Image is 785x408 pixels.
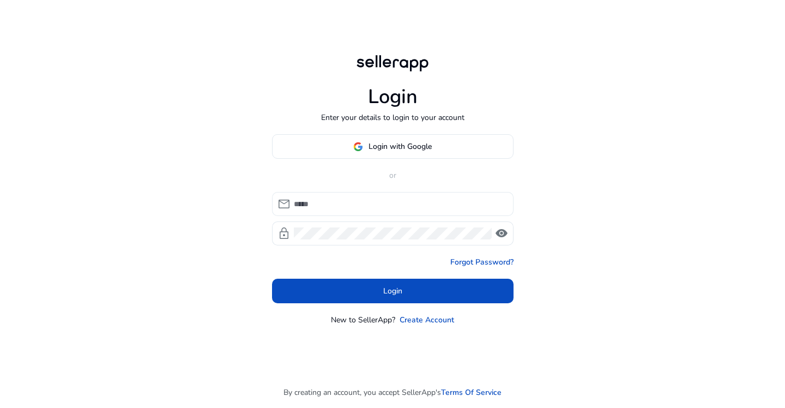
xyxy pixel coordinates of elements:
p: or [272,170,514,181]
span: Login with Google [369,141,432,152]
a: Terms Of Service [441,387,502,398]
h1: Login [368,85,418,109]
span: visibility [495,227,508,240]
img: google-logo.svg [353,142,363,152]
span: Login [383,285,402,297]
button: Login [272,279,514,303]
p: New to SellerApp? [331,314,395,326]
a: Create Account [400,314,454,326]
button: Login with Google [272,134,514,159]
p: Enter your details to login to your account [321,112,464,123]
span: mail [277,197,291,211]
span: lock [277,227,291,240]
a: Forgot Password? [450,256,514,268]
